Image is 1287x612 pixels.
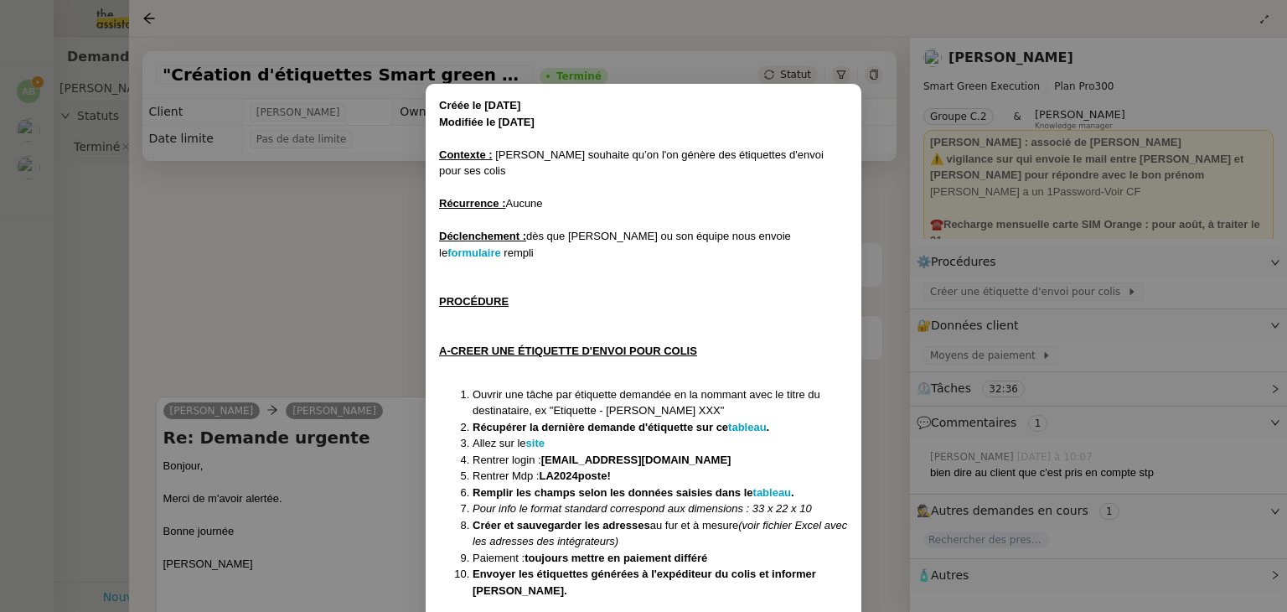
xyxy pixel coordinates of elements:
[473,502,812,515] em: Pour info le format standard correspond aux dimensions : 33 x 22 x 10
[439,195,848,212] div: Aucune
[473,550,848,567] li: Paiement :
[439,148,493,161] u: Contexte :
[439,99,520,112] strong: Créée le [DATE]
[526,437,545,449] a: site
[791,486,794,499] strong: .
[439,228,848,261] div: dès que [PERSON_NAME] ou son équipe nous envoie le rempli
[473,517,848,550] li: au fur et à mesure
[439,116,535,128] strong: Modifiée le [DATE]
[439,230,526,242] u: Déclenchement :
[439,197,505,210] u: Récurrence :
[439,147,848,179] div: [PERSON_NAME] souhaite qu’on l'on génère des étiquettes d'envoi pour ses colis
[473,435,848,452] li: Allez sur le
[473,452,848,469] li: Rentrer login :
[473,568,816,597] strong: Envoyer les étiquettes générées à l'expéditeur du colis et informer [PERSON_NAME].
[473,519,650,532] strong: Créer et sauvegarder les adresses
[439,295,509,308] u: PROCÉDURE
[473,386,848,419] li: Ouvrir une tâche par étiquette demandée en la nommant avec le titre du destinataire, ex "Etiquett...
[473,486,753,499] strong: Remplir les champs selon les données saisies dans le
[473,421,728,433] strong: Récupérer la dernière demande d'étiquette sur ce
[447,246,501,259] a: formulaire
[541,454,731,466] strong: [EMAIL_ADDRESS][DOMAIN_NAME]
[539,469,610,482] strong: LA2024poste!
[767,421,770,433] strong: .
[439,345,697,357] u: A-CREER UNE ÉTIQUETTE D'ENVOI POUR COLIS
[728,421,767,433] a: tableau
[753,486,792,499] a: tableau
[473,468,848,485] li: Rentrer Mdp :
[525,552,707,564] strong: toujours mettre en paiement différé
